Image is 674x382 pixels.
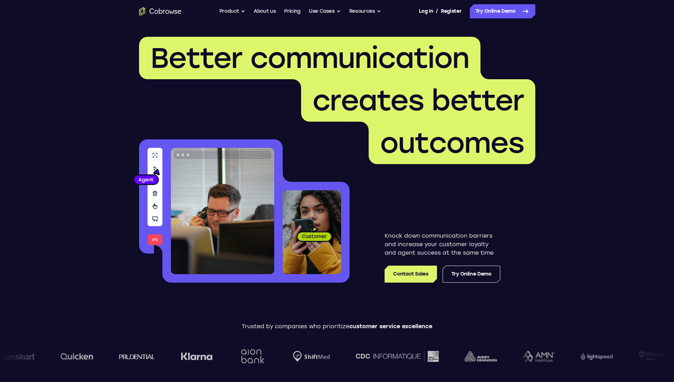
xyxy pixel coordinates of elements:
span: / [436,7,438,16]
img: CDC Informatique [356,351,439,362]
button: Use Cases [309,4,341,18]
button: Product [219,4,246,18]
img: A customer support agent talking on the phone [171,148,274,274]
a: Contact Sales [385,266,437,283]
a: Log In [419,4,433,18]
p: Knock down communication barriers and increase your customer loyalty and agent success at the sam... [385,232,500,257]
span: Agent [134,176,158,183]
img: Aion Bank [238,342,267,371]
a: Try Online Demo [470,4,535,18]
img: prudential [119,354,155,359]
a: Register [441,4,461,18]
img: AMN Healthcare [523,351,555,362]
span: Better communication [150,41,469,75]
span: outcomes [380,126,524,160]
a: Try Online Demo [443,266,500,283]
img: Klarna [181,352,213,361]
a: Pricing [284,4,300,18]
span: Customer [298,233,331,240]
span: customer service excellence [349,323,432,330]
img: A customer holding their phone [283,190,341,274]
button: Resources [349,4,381,18]
img: A series of tools used in co-browsing sessions [148,148,162,245]
span: creates better [312,83,524,117]
img: Shiftmed [293,351,330,362]
img: avery-dennison [465,351,497,362]
a: Go to the home page [139,7,182,16]
a: About us [254,4,276,18]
